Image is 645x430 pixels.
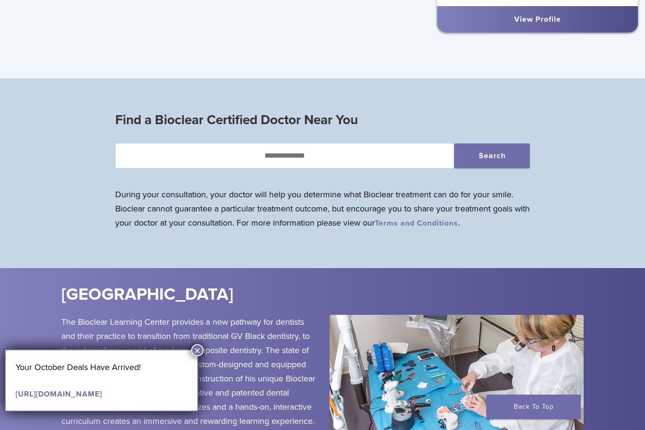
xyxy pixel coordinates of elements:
p: The Bioclear Learning Center provides a new pathway for dentists and their practice to transition... [61,315,315,428]
a: Back To Top [486,395,581,419]
a: Terms and Conditions [375,219,458,228]
button: Close [191,344,204,356]
p: Your October Deals Have Arrived! [16,360,187,374]
p: During your consultation, your doctor will help you determine what Bioclear treatment can do for ... [115,187,530,230]
button: Search [454,143,530,168]
a: View Profile [514,15,561,24]
a: [URL][DOMAIN_NAME] [16,389,102,399]
h3: Find a Bioclear Certified Doctor Near You [115,109,530,131]
h2: [GEOGRAPHIC_DATA] [61,283,376,306]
